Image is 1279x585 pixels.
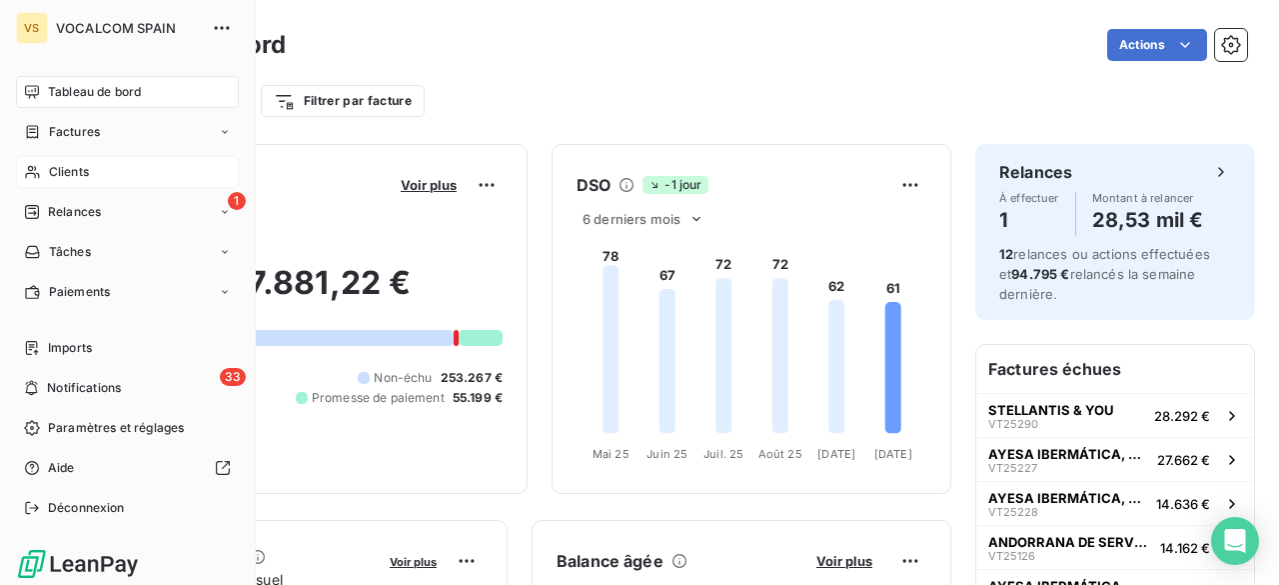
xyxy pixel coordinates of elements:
button: STELLANTIS & YOUVT2529028.292 € [976,393,1254,437]
span: Clients [49,163,89,181]
span: Notifications [47,379,121,397]
span: 253.267 € [441,369,503,387]
tspan: Mai 25 [593,447,630,461]
button: AYESA IBERMÁTICA, S.A.UVT2522814.636 € [976,481,1254,525]
h4: 1 [999,204,1059,236]
span: Voir plus [816,553,872,569]
span: 94.795 € [1011,266,1069,282]
h6: Relances [999,160,1072,184]
h6: Balance âgée [557,549,663,573]
span: ANDORRANA DE SERVEIS D'ATENCIÓ SA [988,534,1152,550]
tspan: Août 25 [758,447,802,461]
span: À effectuer [999,192,1059,204]
span: VT25126 [988,550,1035,562]
button: Voir plus [810,552,878,570]
span: VT25228 [988,506,1038,518]
span: VT25227 [988,462,1037,474]
span: 27.662 € [1157,452,1210,468]
tspan: [DATE] [874,447,912,461]
span: Voir plus [390,555,437,569]
span: Paramètres et réglages [48,419,184,437]
button: Actions [1107,29,1207,61]
span: AYESA IBERMÁTICA, S.A.U [988,490,1148,506]
span: 6 derniers mois [583,211,680,227]
span: Imports [48,339,92,357]
span: 33 [220,368,246,386]
a: Aide [16,452,239,484]
span: 12 [999,246,1013,262]
span: 1 [228,192,246,210]
h4: 28,53 mil € [1092,204,1204,236]
span: 14.162 € [1160,540,1210,556]
div: VS [16,12,48,44]
h6: Factures échues [976,345,1254,393]
span: Aide [48,459,75,477]
span: VOCALCOM SPAIN [56,20,200,36]
span: Non-échu [374,369,432,387]
span: Tableau de bord [48,83,141,101]
span: Paiements [49,283,110,301]
span: AYESA IBERMÁTICA, S.A.U [988,446,1149,462]
button: Filtrer par facture [261,85,425,117]
tspan: Juil. 25 [703,447,743,461]
tspan: [DATE] [817,447,855,461]
span: Factures [49,123,100,141]
span: VT25290 [988,418,1038,430]
button: Voir plus [395,176,463,194]
span: STELLANTIS & YOU [988,402,1114,418]
tspan: Juin 25 [646,447,687,461]
span: Promesse de paiement [312,389,445,407]
button: AYESA IBERMÁTICA, S.A.UVT2522727.662 € [976,437,1254,481]
span: 14.636 € [1156,496,1210,512]
span: -1 jour [642,176,707,194]
span: 55.199 € [453,389,503,407]
div: Open Intercom Messenger [1211,517,1259,565]
span: Voir plus [401,177,457,193]
span: Déconnexion [48,499,125,517]
img: Logo LeanPay [16,548,140,580]
span: 28.292 € [1154,408,1210,424]
span: Tâches [49,243,91,261]
button: Voir plus [384,552,443,570]
h2: 487.881,22 € [113,263,503,323]
span: Relances [48,203,101,221]
h6: DSO [577,173,611,197]
button: ANDORRANA DE SERVEIS D'ATENCIÓ SAVT2512614.162 € [976,525,1254,569]
span: Montant à relancer [1092,192,1204,204]
span: relances ou actions effectuées et relancés la semaine dernière. [999,246,1210,302]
